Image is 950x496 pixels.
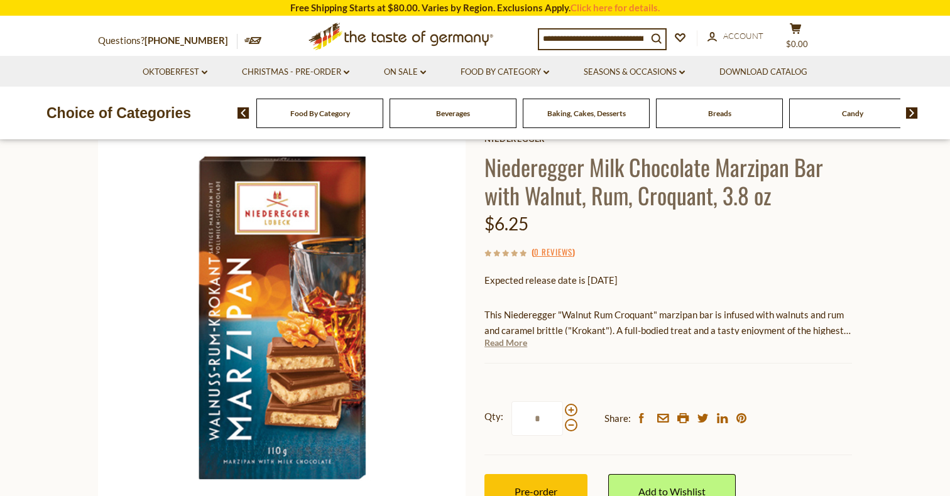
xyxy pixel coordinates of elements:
p: Questions? [98,33,237,49]
a: Christmas - PRE-ORDER [242,65,349,79]
input: Qty: [511,401,563,436]
a: Read More [484,337,527,349]
img: previous arrow [237,107,249,119]
span: $6.25 [484,213,528,234]
a: Baking, Cakes, Desserts [547,109,626,118]
span: Share: [604,411,631,426]
p: This Niederegger "Walnut Rum Croquant" marzipan bar is infused with walnuts and rum and caramel b... [484,307,852,338]
a: Oktoberfest [143,65,207,79]
a: [PHONE_NUMBER] [145,35,228,46]
a: Account [707,30,763,43]
a: On Sale [384,65,426,79]
button: $0.00 [777,23,814,54]
a: Food By Category [461,65,549,79]
span: Account [723,31,763,41]
span: $0.00 [786,39,808,49]
a: Candy [842,109,863,118]
strong: Qty: [484,409,503,424]
h1: Niederegger Milk Chocolate Marzipan Bar with Walnut, Rum, Croquant, 3.8 oz [484,153,852,209]
a: Beverages [436,109,470,118]
a: Seasons & Occasions [584,65,685,79]
a: Download Catalog [719,65,807,79]
img: next arrow [906,107,918,119]
a: Food By Category [290,109,350,118]
p: Expected release date is [DATE] [484,272,852,288]
a: Breads [708,109,731,118]
span: ( ) [532,245,575,258]
a: Click here for details. [571,2,660,13]
a: 0 Reviews [534,245,572,259]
